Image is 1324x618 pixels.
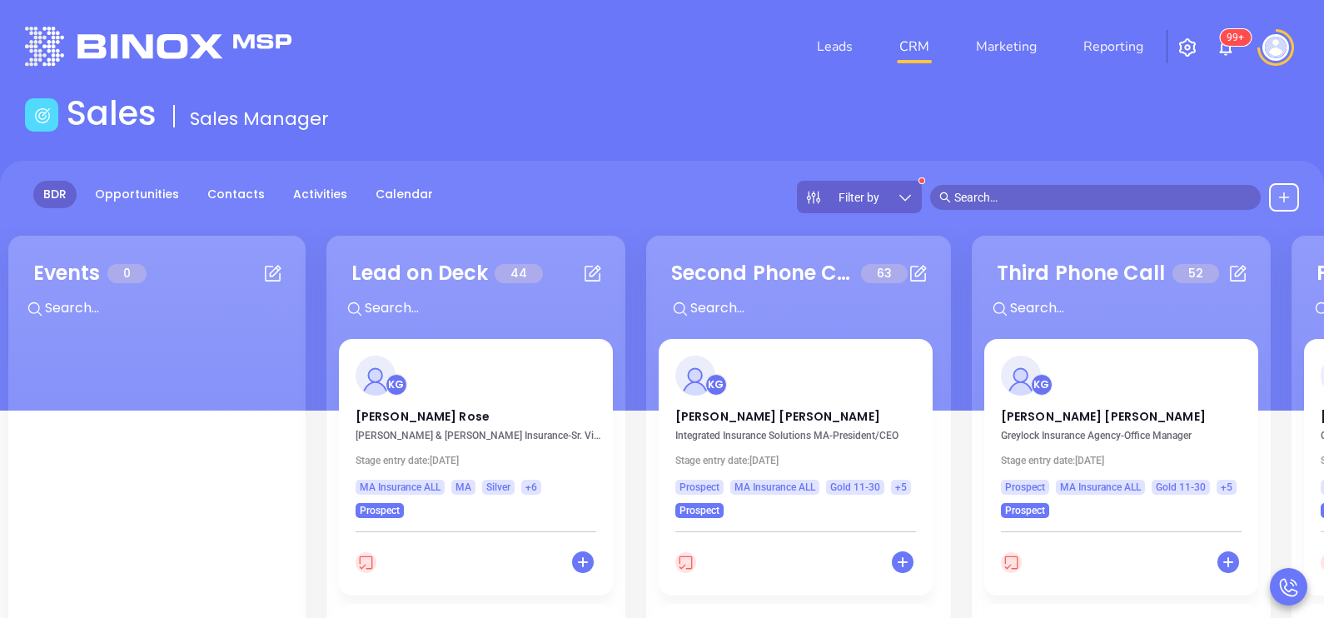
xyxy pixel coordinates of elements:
a: Reporting [1077,30,1150,63]
div: Second Phone Call [671,258,854,288]
input: Search... [363,297,613,319]
input: Search... [43,297,293,319]
a: Opportunities [85,181,189,208]
span: +5 [1221,478,1232,496]
input: Search… [954,188,1252,207]
div: Lead on Deck44 [339,248,613,339]
a: Calendar [366,181,443,208]
p: [PERSON_NAME] [PERSON_NAME] [1001,408,1242,416]
span: MA Insurance ALL [734,478,815,496]
span: MA [455,478,471,496]
a: Leads [810,30,859,63]
span: Prospect [360,501,400,520]
span: Gold 11-30 [1156,478,1206,496]
p: Greylock Insurance Agency - Office Manager [1001,430,1251,441]
span: 63 [861,264,908,283]
span: 44 [495,264,543,283]
span: Silver [486,478,510,496]
div: Third Phone Call52 [984,248,1258,339]
div: Karina Genovez [1031,374,1053,396]
input: Search... [1008,297,1258,319]
div: Third Phone Call [997,258,1166,288]
img: profile [675,356,715,396]
span: search [939,192,951,203]
span: Prospect [1005,478,1045,496]
a: Activities [283,181,357,208]
a: Contacts [197,181,275,208]
div: profileKarina Genovez[PERSON_NAME] Rose [PERSON_NAME] & [PERSON_NAME] Insurance-Sr. Vice Presiden... [339,339,613,604]
img: logo [25,27,291,66]
img: iconSetting [1177,37,1197,57]
div: Events [33,258,101,288]
span: 0 [107,264,147,283]
h1: Sales [67,93,157,133]
p: Tue 5/21/2024 [1001,455,1251,466]
span: +5 [895,478,907,496]
div: profileKarina Genovez[PERSON_NAME] [PERSON_NAME] Greylock Insurance Agency-Office ManagerStage en... [984,339,1258,604]
span: Sales Manager [190,106,329,132]
p: Integrated Insurance Solutions MA - President/CEO [675,430,925,441]
span: MA Insurance ALL [1060,478,1141,496]
div: Karina Genovez [386,374,407,396]
span: +6 [525,478,537,496]
img: profile [1001,356,1041,396]
input: Search... [689,297,938,319]
p: Bryden & Sullivan Insurance - Sr. Vice President [356,430,605,441]
p: [PERSON_NAME] [PERSON_NAME] [675,408,916,416]
a: BDR [33,181,77,208]
span: Prospect [1005,501,1045,520]
span: Gold 11-30 [830,478,880,496]
p: [PERSON_NAME] Rose [356,408,596,416]
p: Tue 5/21/2024 [675,455,925,466]
img: user [1262,34,1289,61]
img: profile [356,356,396,396]
div: profileKarina Genovez[PERSON_NAME] [PERSON_NAME] Integrated Insurance Solutions MA-President/CEOS... [659,339,938,604]
a: profileKarina Genovez[PERSON_NAME] [PERSON_NAME] Integrated Insurance Solutions MA-President/CEOS... [659,339,933,518]
a: profileKarina Genovez[PERSON_NAME] Rose [PERSON_NAME] & [PERSON_NAME] Insurance-Sr. Vice Presiden... [339,339,613,518]
div: Events0 [21,248,293,339]
p: Tue 5/21/2024 [356,455,605,466]
div: Second Phone Call63 [659,248,938,339]
span: 52 [1172,264,1219,283]
span: Prospect [679,501,719,520]
sup: 109 [1220,29,1251,46]
a: CRM [893,30,936,63]
span: MA Insurance ALL [360,478,441,496]
img: iconNotification [1216,37,1236,57]
a: profileKarina Genovez[PERSON_NAME] [PERSON_NAME] Greylock Insurance Agency-Office ManagerStage en... [984,339,1258,518]
span: Prospect [679,478,719,496]
a: Marketing [969,30,1043,63]
div: Karina Genovez [705,374,727,396]
span: Filter by [839,192,879,203]
div: Lead on Deck [351,258,488,288]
